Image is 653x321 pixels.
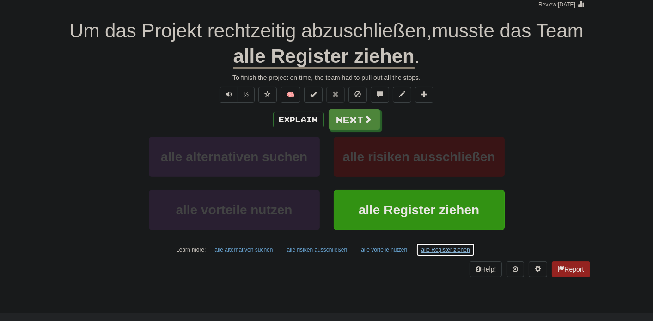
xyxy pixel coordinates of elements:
span: alle vorteile nutzen [176,203,292,217]
button: Favorite sentence (alt+f) [258,87,277,103]
button: alle vorteile nutzen [149,190,320,230]
button: Round history (alt+y) [507,261,524,277]
small: Learn more: [176,247,206,253]
button: Discuss sentence (alt+u) [371,87,389,103]
button: Add to collection (alt+a) [415,87,433,103]
span: das [500,20,531,42]
span: Projekt [142,20,202,42]
span: abzuschließen [301,20,427,42]
button: Edit sentence (alt+d) [393,87,411,103]
button: alle risiken ausschließen [282,243,353,257]
span: Team [536,20,584,42]
button: Next [329,109,380,130]
span: rechtzeitig [207,20,296,42]
button: Reset to 0% Mastered (alt+r) [326,87,345,103]
button: 🧠 [281,87,300,103]
span: das [105,20,136,42]
span: . [415,45,420,67]
button: alle alternativen suchen [209,243,278,257]
small: Review: [DATE] [538,1,575,8]
button: alle alternativen suchen [149,137,320,177]
button: alle vorteile nutzen [356,243,412,257]
span: , [69,20,584,42]
button: Set this sentence to 100% Mastered (alt+m) [304,87,323,103]
button: ½ [238,87,255,103]
button: alle risiken ausschließen [334,137,505,177]
div: To finish the project on time, the team had to pull out all the stops. [63,73,590,82]
span: alle risiken ausschließen [343,150,495,164]
span: alle Register ziehen [359,203,479,217]
button: alle Register ziehen [334,190,505,230]
button: Report [552,261,590,277]
span: alle alternativen suchen [161,150,307,164]
span: Um [69,20,99,42]
u: alle Register ziehen [233,45,415,69]
span: musste [432,20,494,42]
button: Ignore sentence (alt+i) [348,87,367,103]
button: Help! [470,261,502,277]
button: alle Register ziehen [416,243,475,257]
div: Text-to-speech controls [218,87,255,103]
button: Explain [273,112,324,127]
button: Play sentence audio (ctl+space) [220,87,238,103]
